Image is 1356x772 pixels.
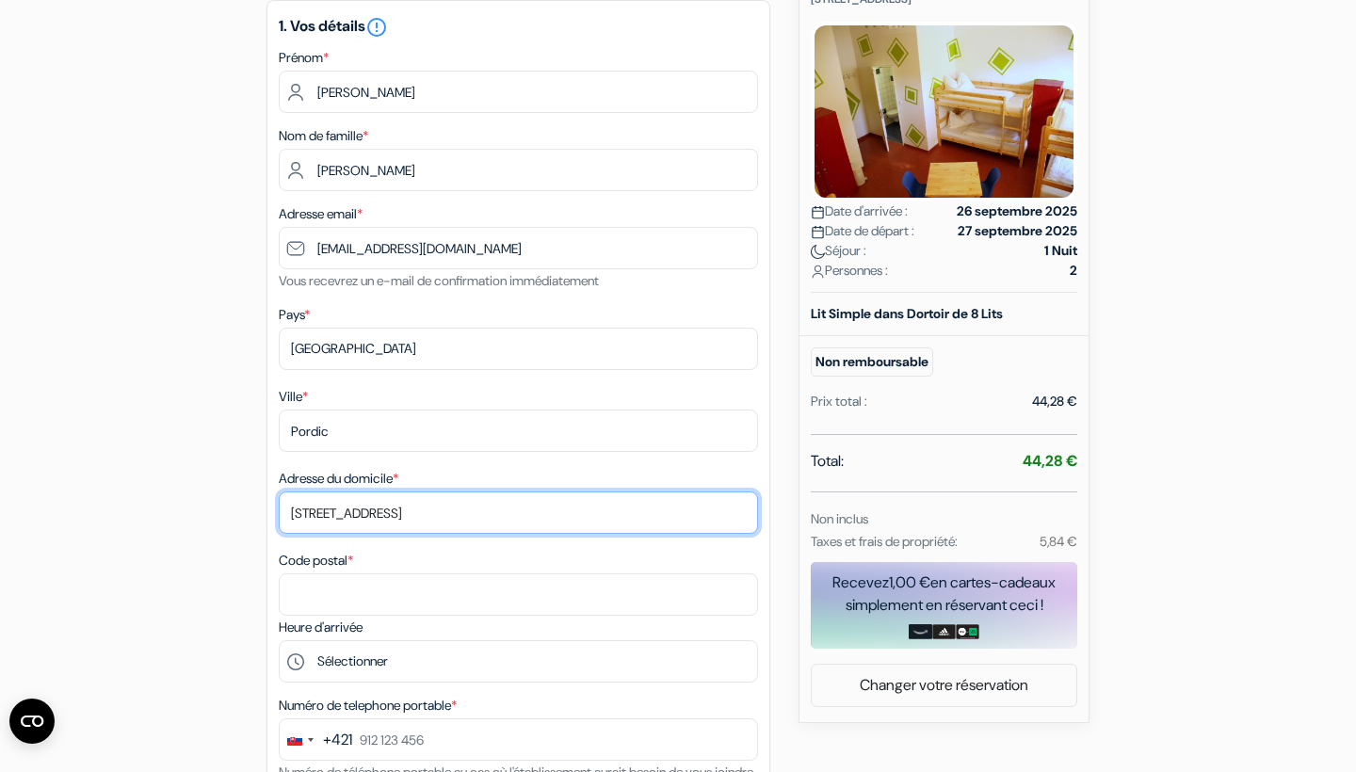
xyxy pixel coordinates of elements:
label: Adresse du domicile [279,469,398,489]
strong: 44,28 € [1023,451,1077,471]
img: calendar.svg [811,205,825,219]
small: Non inclus [811,510,868,527]
div: Recevez en cartes-cadeaux simplement en réservant ceci ! [811,571,1077,617]
span: Séjour : [811,241,866,261]
label: Prénom [279,48,329,68]
small: Vous recevrez un e-mail de confirmation immédiatement [279,272,599,289]
input: 912 123 456 [279,718,758,761]
strong: 27 septembre 2025 [958,221,1077,241]
label: Heure d'arrivée [279,618,363,637]
label: Pays [279,305,310,325]
strong: 1 Nuit [1044,241,1077,261]
small: 5,84 € [1040,533,1077,550]
strong: 26 septembre 2025 [957,201,1077,221]
div: +421 [323,729,352,751]
label: Code postal [279,551,353,571]
img: amazon-card-no-text.png [909,624,932,639]
label: Adresse email [279,204,363,224]
img: moon.svg [811,245,825,259]
img: adidas-card.png [932,624,956,639]
a: error_outline [365,16,388,36]
span: Date d'arrivée : [811,201,908,221]
input: Entrer adresse e-mail [279,227,758,269]
div: Prix total : [811,392,867,411]
label: Ville [279,387,308,407]
strong: 2 [1070,261,1077,281]
span: Personnes : [811,261,888,281]
img: uber-uber-eats-card.png [956,624,979,639]
span: Total: [811,450,844,473]
b: Lit Simple dans Dortoir de 8 Lits [811,305,1003,322]
small: Non remboursable [811,347,933,377]
label: Nom de famille [279,126,368,146]
i: error_outline [365,16,388,39]
img: user_icon.svg [811,265,825,279]
small: Taxes et frais de propriété: [811,533,958,550]
label: Numéro de telephone portable [279,696,457,716]
h5: 1. Vos détails [279,16,758,39]
input: Entrez votre prénom [279,71,758,113]
span: Date de départ : [811,221,914,241]
button: Open CMP widget [9,699,55,744]
input: Entrer le nom de famille [279,149,758,191]
span: 1,00 € [889,572,930,592]
img: calendar.svg [811,225,825,239]
button: Change country, selected Slovakia (+421) [280,719,352,760]
div: 44,28 € [1032,392,1077,411]
a: Changer votre réservation [812,667,1076,703]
